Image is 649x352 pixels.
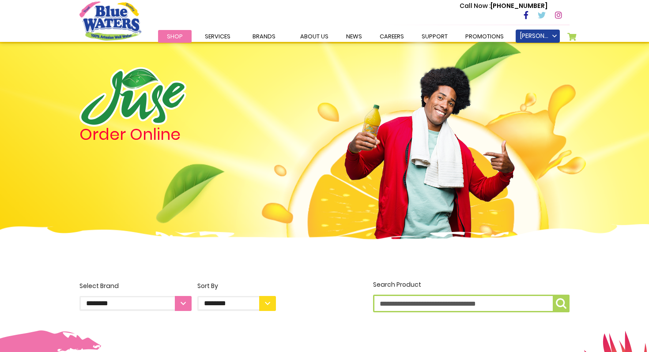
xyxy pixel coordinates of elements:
[79,127,276,142] h4: Order Online
[167,32,183,41] span: Shop
[197,296,276,311] select: Sort By
[373,280,570,312] label: Search Product
[373,295,570,312] input: Search Product
[553,295,570,312] button: Search Product
[413,30,457,43] a: support
[457,30,513,43] a: Promotions
[337,30,371,43] a: News
[291,30,337,43] a: about us
[460,1,547,11] p: [PHONE_NUMBER]
[79,281,192,311] label: Select Brand
[460,1,491,10] span: Call Now :
[253,32,275,41] span: Brands
[516,30,560,43] a: [PERSON_NAME]
[371,30,413,43] a: careers
[79,1,141,40] a: store logo
[205,32,230,41] span: Services
[197,281,276,291] div: Sort By
[343,51,516,240] img: man.png
[79,67,186,127] img: logo
[556,298,566,309] img: search-icon.png
[79,296,192,311] select: Select Brand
